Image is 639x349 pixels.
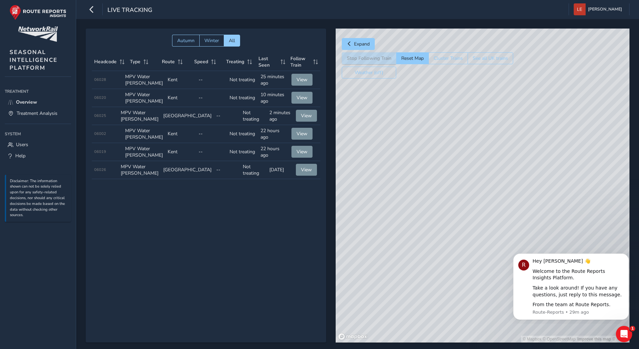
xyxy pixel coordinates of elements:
span: Treating [226,58,244,65]
td: 10 minutes ago [258,89,289,107]
img: rr logo [10,5,66,20]
span: Speed [194,58,208,65]
span: 06020 [94,95,106,100]
span: [PERSON_NAME] [588,3,622,15]
button: Autumn [172,35,199,47]
span: Expand [354,41,370,47]
button: All [224,35,240,47]
td: Not treating [227,125,258,143]
td: [GEOGRAPHIC_DATA] [161,107,214,125]
span: View [297,149,307,155]
span: Live Tracking [107,6,152,15]
td: [GEOGRAPHIC_DATA] [161,161,214,179]
span: Winter [204,37,219,44]
button: View [291,92,313,104]
span: 06026 [94,167,106,172]
span: 06019 [94,149,106,154]
td: 22 hours ago [258,125,289,143]
span: 06028 [94,77,106,82]
td: MPV Water [PERSON_NAME] [123,125,165,143]
span: All [229,37,235,44]
span: Users [16,141,28,148]
span: View [297,130,307,137]
span: 1 [630,326,635,331]
span: View [301,112,312,119]
iframe: Intercom live chat [616,326,632,342]
td: -- [214,107,240,125]
td: Not treating [227,89,258,107]
td: Not treating [240,107,267,125]
td: -- [214,161,240,179]
a: Help [5,150,71,161]
td: Kent [165,71,196,89]
span: View [297,94,307,101]
td: 25 minutes ago [258,71,289,89]
span: Help [15,153,26,159]
button: View [296,164,317,176]
button: View [291,128,313,140]
img: customer logo [18,27,58,42]
span: Follow Train [290,55,311,68]
td: -- [196,143,227,161]
td: Kent [165,89,196,107]
td: Not treating [240,161,267,179]
td: -- [196,125,227,143]
a: Overview [5,97,71,108]
span: 06002 [94,131,106,136]
button: Cluster Trains [428,52,468,64]
button: Reset Map [396,52,428,64]
td: MPV Water [PERSON_NAME] [118,161,161,179]
button: View [296,110,317,122]
span: View [301,167,312,173]
td: [DATE] [267,161,293,179]
button: [PERSON_NAME] [574,3,624,15]
td: MPV Water [PERSON_NAME] [123,143,165,161]
td: MPV Water [PERSON_NAME] [123,89,165,107]
span: Treatment Analysis [17,110,57,117]
td: Kent [165,125,196,143]
button: See all UK trains [468,52,513,64]
span: Headcode [94,58,117,65]
span: Route [162,58,175,65]
td: Kent [165,143,196,161]
div: Treatment [5,86,71,97]
td: 2 minutes ago [267,107,293,125]
span: Autumn [177,37,195,44]
span: Last Seen [258,55,278,68]
span: SEASONAL INTELLIGENCE PLATFORM [10,48,57,72]
a: Users [5,139,71,150]
button: Winter [199,35,224,47]
span: View [297,76,307,83]
button: View [291,74,313,86]
button: Expand [342,38,375,50]
td: Not treating [227,143,258,161]
td: MPV Water [PERSON_NAME] [123,71,165,89]
iframe: Intercom notifications message [503,247,639,324]
a: Treatment Analysis [5,108,71,119]
p: Disclaimer: The information shown can not be solely relied upon for any safety-related decisions,... [10,178,68,219]
button: Weather (off) [342,67,396,78]
td: Not treating [227,71,258,89]
span: 06025 [94,113,106,118]
td: -- [196,89,227,107]
span: Type [130,58,140,65]
img: diamond-layout [574,3,586,15]
td: MPV Water [PERSON_NAME] [118,107,161,125]
button: View [291,146,313,158]
td: -- [196,71,227,89]
span: Overview [16,99,37,105]
div: System [5,129,71,139]
td: 22 hours ago [258,143,289,161]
